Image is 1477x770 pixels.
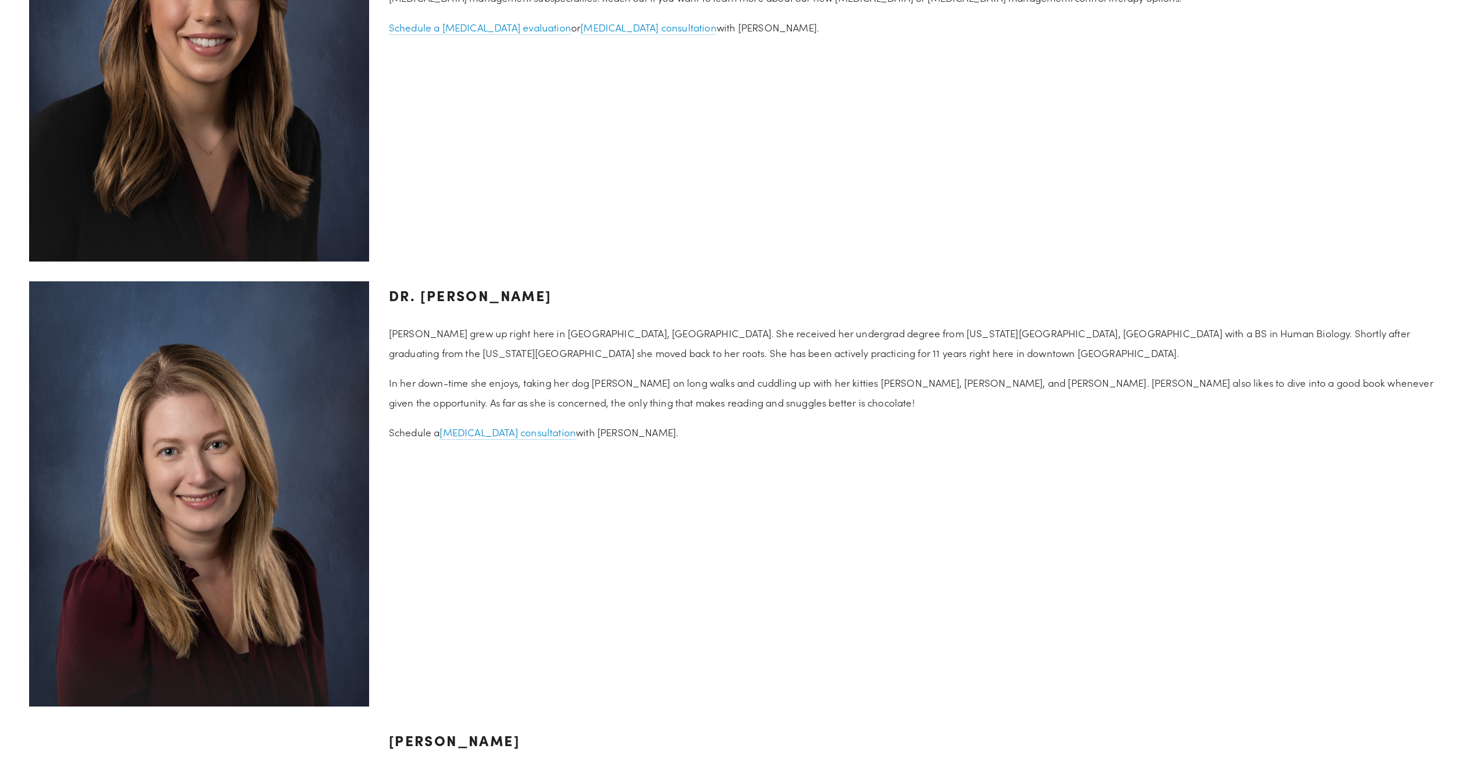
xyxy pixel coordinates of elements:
p: or with [PERSON_NAME]. [389,17,1448,37]
h3: [PERSON_NAME] [389,726,1448,754]
a: [MEDICAL_DATA] consultation [580,21,717,35]
a: [MEDICAL_DATA] consultation [440,426,576,440]
p: [PERSON_NAME] grew up right here in [GEOGRAPHIC_DATA], [GEOGRAPHIC_DATA]. She received her underg... [389,323,1448,363]
p: In her down-time she enjoys, taking her dog [PERSON_NAME] on long walks and cuddling up with her ... [389,373,1448,412]
p: Schedule a with [PERSON_NAME]. [389,422,1448,442]
a: Schedule a [MEDICAL_DATA] evaluation [389,21,571,35]
h3: Dr. [PERSON_NAME] [389,281,1448,309]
